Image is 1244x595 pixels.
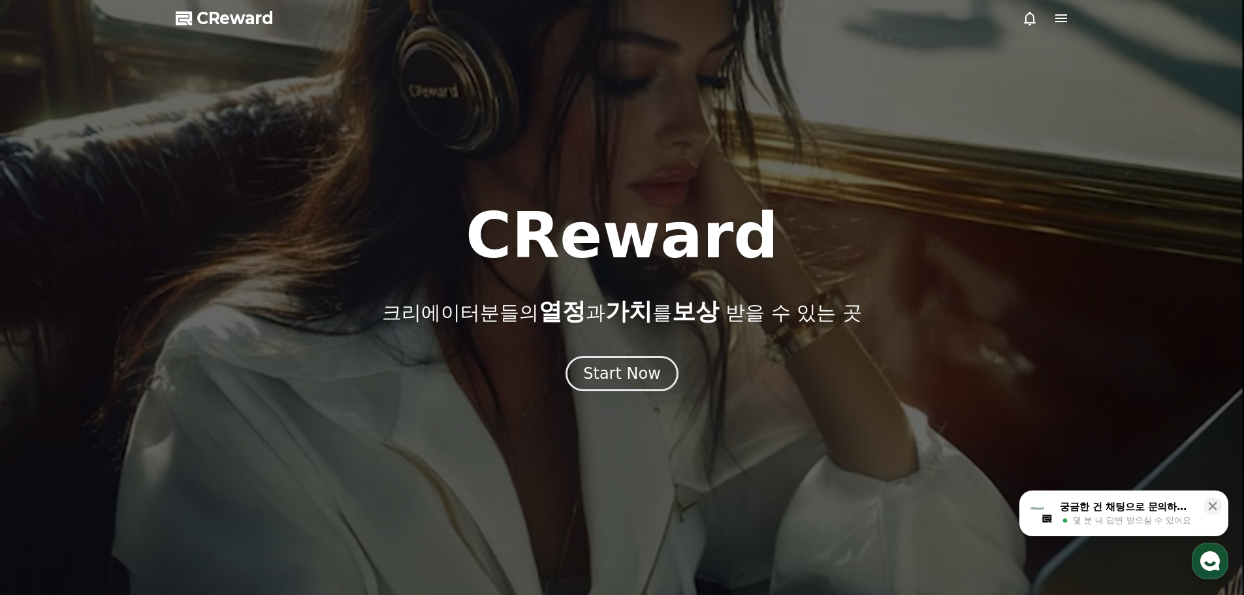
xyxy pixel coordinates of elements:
button: Start Now [566,356,678,391]
span: 열정 [539,298,586,325]
span: 보상 [672,298,719,325]
a: CReward [176,8,274,29]
p: 크리에이터분들의 과 를 받을 수 있는 곳 [382,298,861,325]
span: 가치 [605,298,652,325]
h1: CReward [466,204,778,267]
div: Start Now [583,363,661,384]
span: CReward [197,8,274,29]
a: Start Now [566,369,678,381]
